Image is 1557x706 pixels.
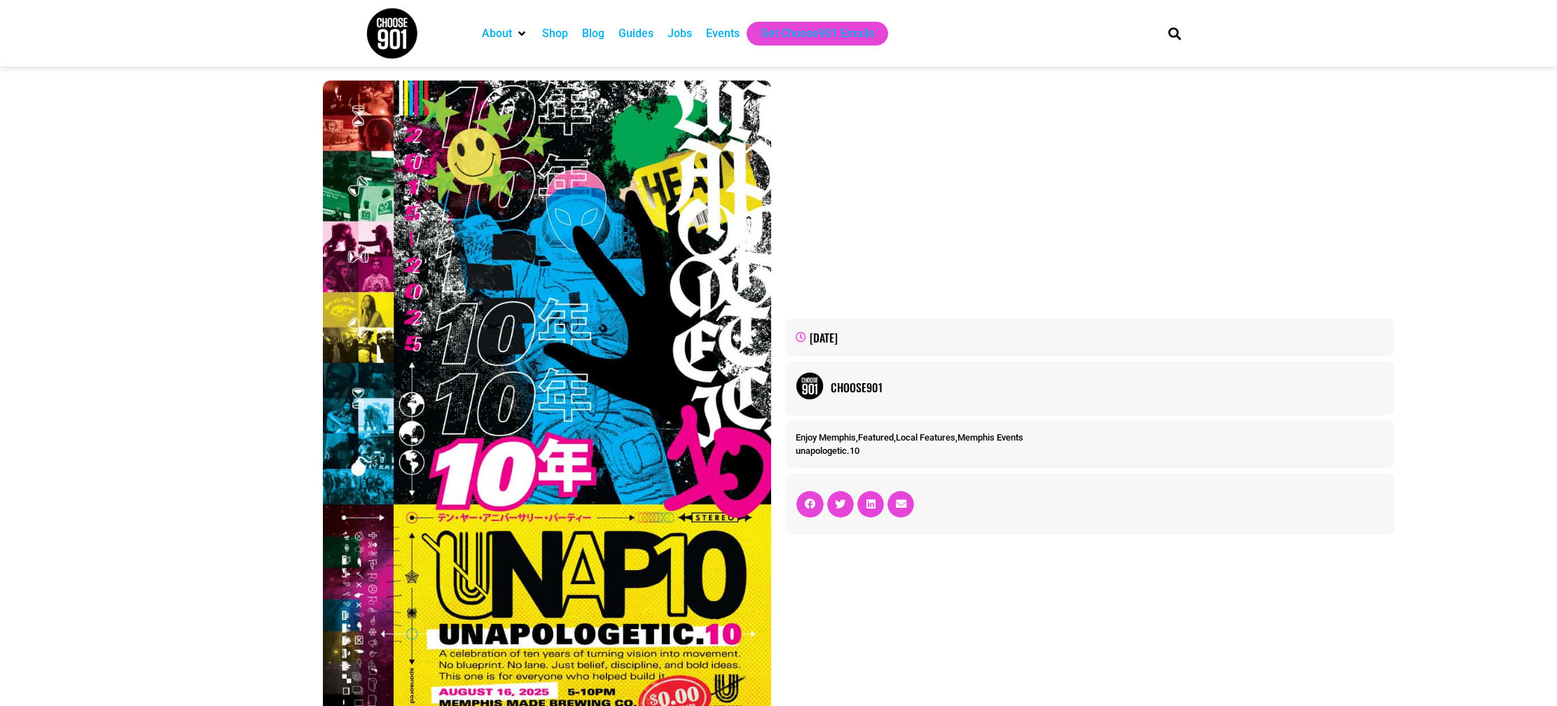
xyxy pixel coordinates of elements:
[858,432,894,443] a: Featured
[831,379,1383,396] a: Choose901
[857,491,884,518] div: Share on linkedin
[482,25,512,42] a: About
[667,25,692,42] a: Jobs
[1163,22,1186,45] div: Search
[475,22,1144,46] nav: Main nav
[796,432,1023,443] span: , , ,
[706,25,740,42] a: Events
[796,372,824,400] img: Picture of Choose901
[796,432,856,443] a: Enjoy Memphis
[957,432,1023,443] a: Memphis Events
[796,491,823,518] div: Share on facebook
[582,25,604,42] a: Blog
[618,25,653,42] a: Guides
[475,22,535,46] div: About
[796,445,859,456] a: unapologetic.10
[827,491,854,518] div: Share on twitter
[761,25,874,42] a: Get Choose901 Emails
[896,432,955,443] a: Local Features
[810,329,838,346] time: [DATE]
[542,25,568,42] a: Shop
[887,491,914,518] div: Share on email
